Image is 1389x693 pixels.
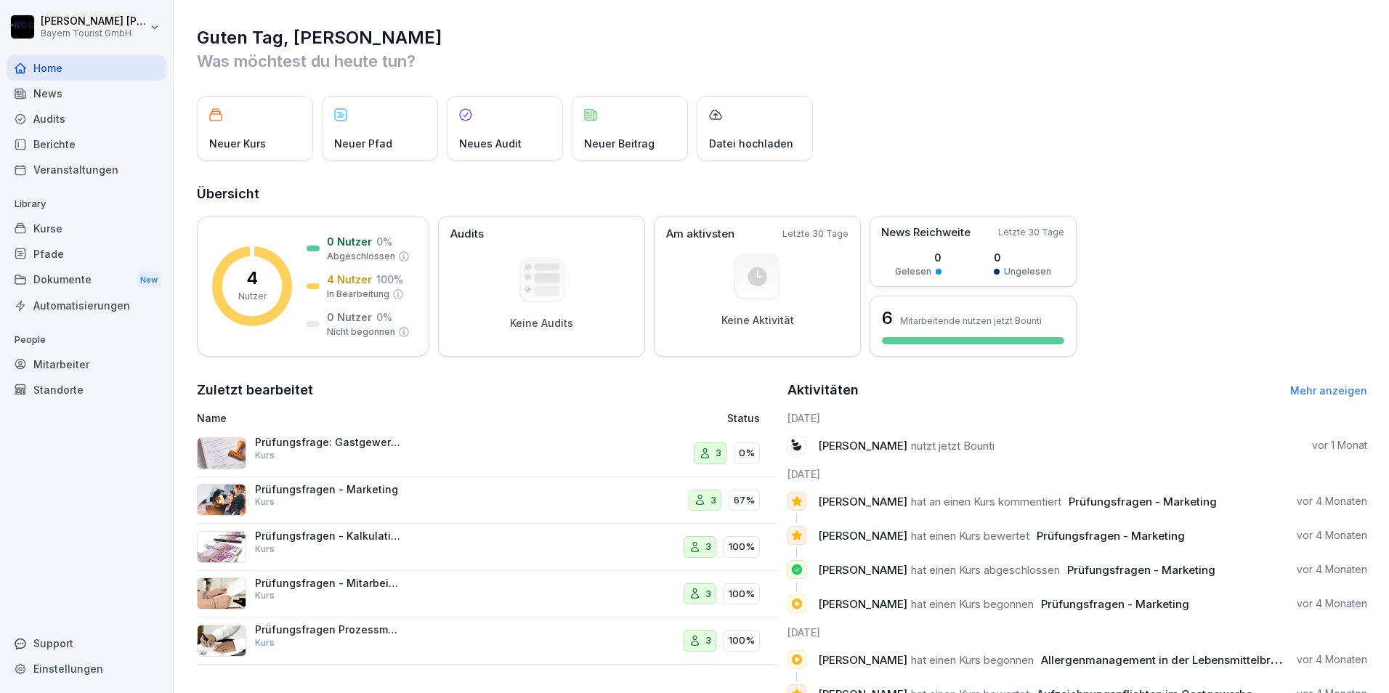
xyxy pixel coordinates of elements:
[246,269,258,287] p: 4
[734,493,755,508] p: 67%
[459,136,522,151] p: Neues Audit
[1067,563,1215,577] span: Prüfungsfragen - Marketing
[1312,438,1367,453] p: vor 1 Monat
[818,529,907,543] span: [PERSON_NAME]
[7,216,166,241] div: Kurse
[7,267,166,293] div: Dokumente
[197,484,246,516] img: f320nw33xqnana22xhp7zeax.png
[197,531,246,563] img: cihfmf5t0eglwiuhdiu0fp73.png
[209,136,266,151] p: Neuer Kurs
[787,380,859,400] h2: Aktivitäten
[818,439,907,453] span: [PERSON_NAME]
[327,325,395,339] p: Nicht begonnen
[197,380,777,400] h2: Zuletzt bearbeitet
[7,328,166,352] p: People
[197,524,777,571] a: Prüfungsfragen - Kalkulation im GastgewerbeKurs3100%
[7,55,166,81] a: Home
[900,315,1042,326] p: Mitarbeitende nutzen jetzt Bounti
[1004,265,1051,278] p: Ungelesen
[7,157,166,182] a: Veranstaltungen
[818,495,907,508] span: [PERSON_NAME]
[376,234,392,249] p: 0 %
[255,495,275,508] p: Kurs
[7,656,166,681] a: Einstellungen
[787,466,1368,482] h6: [DATE]
[41,28,147,38] p: Bayern Tourist GmbH
[197,617,777,665] a: Prüfungsfragen ProzessmanagementKurs3100%
[376,272,403,287] p: 100 %
[255,577,400,590] p: Prüfungsfragen - Mitarbeiterführung Personalwesen - Persönlichkeitsentwicklung
[584,136,655,151] p: Neuer Beitrag
[1297,494,1367,508] p: vor 4 Monaten
[818,653,907,667] span: [PERSON_NAME]
[197,430,777,477] a: Prüfungsfrage: Gastgewerbliche Betriebswirtschaft - KALKULATION UND RENTABILITÄT IM GASTGEWERBEKu...
[998,226,1064,239] p: Letzte 30 Tage
[327,234,372,249] p: 0 Nutzer
[197,477,777,524] a: Prüfungsfragen - MarketingKurs367%
[7,293,166,318] div: Automatisierungen
[327,288,389,301] p: In Bearbeitung
[729,587,755,601] p: 100%
[510,317,573,330] p: Keine Audits
[197,571,777,618] a: Prüfungsfragen - Mitarbeiterführung Personalwesen - PersönlichkeitsentwicklungKurs3100%
[7,131,166,157] a: Berichte
[376,309,392,325] p: 0 %
[705,633,711,648] p: 3
[255,449,275,462] p: Kurs
[255,483,400,496] p: Prüfungsfragen - Marketing
[450,226,484,243] p: Audits
[705,540,711,554] p: 3
[197,577,246,609] img: dutssfemsqgzzknf3uux69x2.png
[727,410,760,426] p: Status
[818,597,907,611] span: [PERSON_NAME]
[255,530,400,543] p: Prüfungsfragen - Kalkulation im Gastgewerbe
[1297,596,1367,611] p: vor 4 Monaten
[882,306,893,331] h3: 6
[327,250,395,263] p: Abgeschlossen
[705,587,711,601] p: 3
[197,437,246,469] img: nyngebh6vy0olxn7snvjcmpt.png
[7,377,166,402] div: Standorte
[7,241,166,267] a: Pfade
[739,446,755,461] p: 0%
[197,184,1367,204] h2: Übersicht
[1297,562,1367,577] p: vor 4 Monaten
[255,636,275,649] p: Kurs
[1041,597,1189,611] span: Prüfungsfragen - Marketing
[7,267,166,293] a: DokumenteNew
[255,436,400,449] p: Prüfungsfrage: Gastgewerbliche Betriebswirtschaft - KALKULATION UND RENTABILITÄT IM GASTGEWERBE
[729,633,755,648] p: 100%
[7,352,166,377] a: Mitarbeiter
[787,625,1368,640] h6: [DATE]
[7,81,166,106] a: News
[881,224,971,241] p: News Reichweite
[911,529,1029,543] span: hat einen Kurs bewertet
[1041,653,1379,667] span: Allergenmanagement in der Lebensmittelbranche/ Gastronomie
[818,563,907,577] span: [PERSON_NAME]
[787,410,1368,426] h6: [DATE]
[709,136,793,151] p: Datei hochladen
[7,631,166,656] div: Support
[327,309,372,325] p: 0 Nutzer
[7,106,166,131] a: Audits
[197,625,246,657] img: tjb2z5zettm0x2hegyukssj2.png
[197,410,560,426] p: Name
[895,250,941,265] p: 0
[255,543,275,556] p: Kurs
[729,540,755,554] p: 100%
[334,136,392,151] p: Neuer Pfad
[1297,652,1367,667] p: vor 4 Monaten
[716,446,721,461] p: 3
[1069,495,1217,508] span: Prüfungsfragen - Marketing
[895,265,931,278] p: Gelesen
[1297,528,1367,543] p: vor 4 Monaten
[911,495,1061,508] span: hat an einen Kurs kommentiert
[41,15,147,28] p: [PERSON_NAME] [PERSON_NAME]
[994,250,1051,265] p: 0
